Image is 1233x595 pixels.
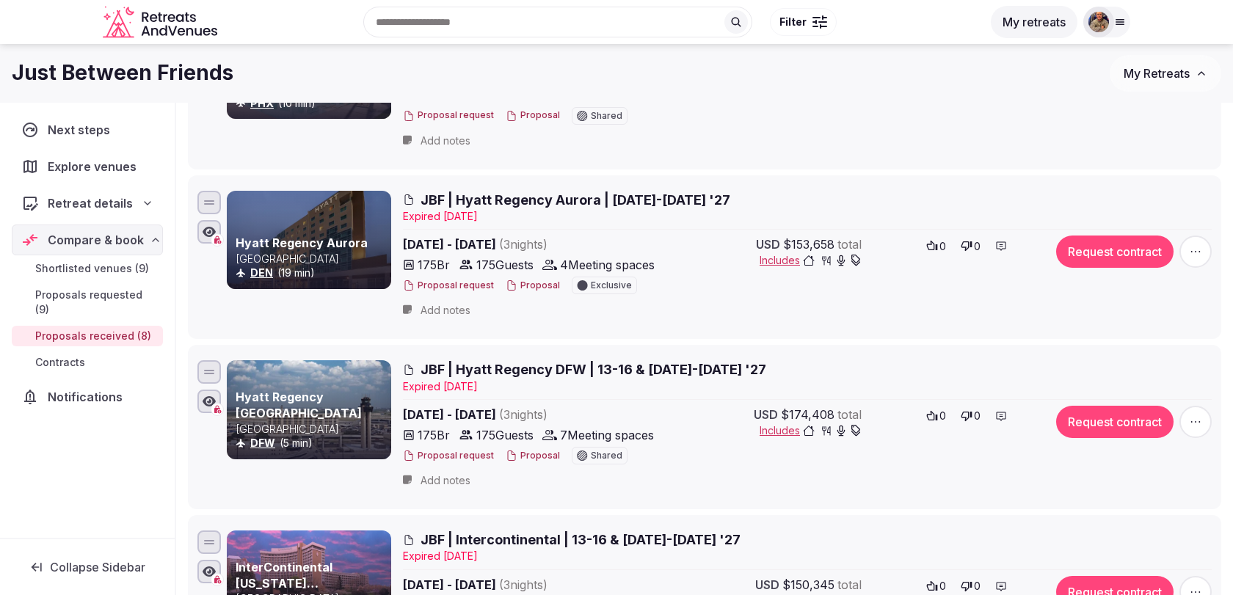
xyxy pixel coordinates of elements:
button: Proposal [506,450,560,462]
span: Explore venues [48,158,142,175]
span: Filter [779,15,807,29]
span: 175 Br [418,256,450,274]
div: (10 min) [236,96,388,111]
button: Proposal request [403,280,494,292]
span: total [837,406,862,423]
button: Includes [760,253,862,268]
span: total [837,576,862,594]
span: USD [754,406,778,423]
span: ( 3 night s ) [499,237,548,252]
span: Shared [591,451,622,460]
span: Compare & book [48,231,144,249]
span: Proposals requested (9) [35,288,157,317]
span: total [837,236,862,253]
button: 0 [922,236,950,256]
span: 175 Guests [476,426,534,444]
span: [DATE] - [DATE] [403,576,661,594]
span: $153,658 [783,236,834,253]
a: Contracts [12,352,163,373]
button: Filter [770,8,837,36]
span: Notifications [48,388,128,406]
span: [DATE] - [DATE] [403,236,661,253]
span: Retreat details [48,194,133,212]
button: My Retreats [1110,55,1221,92]
a: PHX [250,97,274,109]
span: Next steps [48,121,116,139]
button: Request contract [1056,236,1174,268]
span: $174,408 [781,406,834,423]
span: Proposals received (8) [35,329,151,343]
button: DFW [250,436,275,450]
button: Proposal request [403,450,494,462]
span: Collapse Sidebar [50,560,145,574]
h1: Just Between Friends [12,59,233,87]
button: Proposal [506,109,560,122]
span: USD [755,576,779,594]
div: Expire d [DATE] [403,379,1212,394]
div: Expire d [DATE] [403,549,1212,563]
span: JBF | Intercontinental | 13-16 & [DATE]-[DATE] '27 [421,530,741,549]
button: Includes [760,423,862,438]
span: ( 3 night s ) [499,577,548,592]
a: DEN [250,266,273,279]
button: Collapse Sidebar [12,551,163,583]
span: My Retreats [1124,66,1190,81]
span: Add notes [421,134,470,148]
span: 0 [974,579,981,594]
span: 0 [974,239,981,254]
div: (19 min) [236,266,388,280]
a: Proposals received (8) [12,326,163,346]
span: JBF | Hyatt Regency DFW | 13-16 & [DATE]-[DATE] '27 [421,360,766,379]
p: [GEOGRAPHIC_DATA] [236,252,388,266]
span: JBF | Hyatt Regency Aurora | [DATE]-[DATE] '27 [421,191,730,209]
button: Proposal [506,280,560,292]
span: Add notes [421,303,470,318]
a: DFW [250,437,275,449]
span: ( 3 night s ) [499,407,548,422]
a: Next steps [12,114,163,145]
button: 0 [956,406,985,426]
div: (5 min) [236,436,388,450]
button: Proposal request [403,109,494,122]
span: 0 [939,579,946,594]
span: USD [756,236,780,253]
button: PHX [250,96,274,111]
span: 0 [939,239,946,254]
div: Expire d [DATE] [403,209,1212,224]
span: 4 Meeting spaces [560,256,655,274]
span: Shared [591,112,622,120]
span: $150,345 [782,576,834,594]
button: 0 [956,236,985,256]
span: Exclusive [591,281,632,290]
span: 0 [939,409,946,423]
a: Hyatt Regency Aurora [236,236,368,250]
a: Notifications [12,382,163,412]
button: My retreats [991,6,1077,38]
span: 175 Guests [476,256,534,274]
span: Shortlisted venues (9) [35,261,149,276]
a: Hyatt Regency [GEOGRAPHIC_DATA] [236,390,362,420]
button: DEN [250,266,273,280]
svg: Retreats and Venues company logo [103,6,220,39]
img: julen [1088,12,1109,32]
span: 175 Br [418,426,450,444]
button: 0 [922,406,950,426]
a: My retreats [991,15,1077,29]
button: Request contract [1056,406,1174,438]
a: Explore venues [12,151,163,182]
span: Contracts [35,355,85,370]
a: Proposals requested (9) [12,285,163,320]
span: Add notes [421,473,470,488]
a: Shortlisted venues (9) [12,258,163,279]
span: [DATE] - [DATE] [403,406,661,423]
a: Visit the homepage [103,6,220,39]
span: 0 [974,409,981,423]
span: 7 Meeting spaces [560,426,654,444]
p: [GEOGRAPHIC_DATA] [236,422,388,437]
